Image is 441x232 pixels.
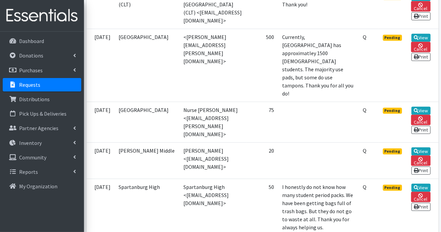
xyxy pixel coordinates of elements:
[3,136,81,150] a: Inventory
[411,126,431,134] a: Print
[3,121,81,135] a: Partner Agencies
[363,34,366,40] abbr: Quantity
[411,192,431,202] a: Cancel
[19,140,42,146] p: Inventory
[363,107,366,113] abbr: Quantity
[383,35,402,41] span: Pending
[19,154,46,161] p: Community
[411,115,431,125] a: Cancel
[87,142,115,179] td: [DATE]
[411,107,431,115] a: View
[115,29,180,102] td: [GEOGRAPHIC_DATA]
[411,166,431,175] a: Print
[3,64,81,77] a: Purchases
[411,155,431,166] a: Cancel
[363,147,366,154] abbr: Quantity
[411,147,431,155] a: View
[19,81,40,88] p: Requests
[363,184,366,190] abbr: Quantity
[179,142,247,179] td: [PERSON_NAME] <[EMAIL_ADDRESS][DOMAIN_NAME]>
[411,184,431,192] a: View
[411,12,431,20] a: Print
[278,29,359,102] td: Currently, [GEOGRAPHIC_DATA] has approximatley 1500 [DEMOGRAPHIC_DATA] students. The majority use...
[19,52,43,59] p: Donations
[19,110,67,117] p: Pick Ups & Deliveries
[247,29,278,102] td: 500
[19,38,44,44] p: Dashboard
[87,102,115,142] td: [DATE]
[3,180,81,193] a: My Organization
[87,29,115,102] td: [DATE]
[179,102,247,142] td: Nurse [PERSON_NAME] <[EMAIL_ADDRESS][PERSON_NAME][DOMAIN_NAME]>
[115,142,180,179] td: [PERSON_NAME] Middle
[19,125,58,131] p: Partner Agencies
[3,78,81,91] a: Requests
[411,1,431,11] a: Cancel
[247,142,278,179] td: 20
[383,185,402,191] span: Pending
[19,168,38,175] p: Reports
[3,165,81,179] a: Reports
[3,4,81,27] img: HumanEssentials
[247,102,278,142] td: 75
[19,67,43,74] p: Purchases
[411,203,431,211] a: Print
[3,92,81,106] a: Distributions
[3,34,81,48] a: Dashboard
[19,96,50,103] p: Distributions
[179,29,247,102] td: <[PERSON_NAME][EMAIL_ADDRESS][PERSON_NAME][DOMAIN_NAME]>
[19,183,57,190] p: My Organization
[3,49,81,62] a: Donations
[383,108,402,114] span: Pending
[383,148,402,154] span: Pending
[3,107,81,120] a: Pick Ups & Deliveries
[3,151,81,164] a: Community
[411,34,431,42] a: View
[411,42,431,52] a: Cancel
[115,102,180,142] td: [GEOGRAPHIC_DATA]
[411,53,431,61] a: Print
